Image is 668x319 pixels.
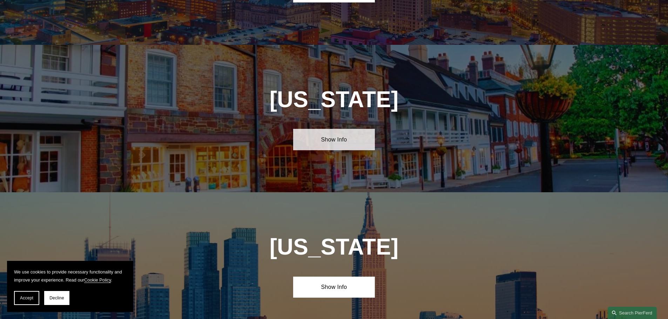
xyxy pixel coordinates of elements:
a: Show Info [293,277,375,298]
h1: [US_STATE] [232,234,436,260]
a: Search this site [608,307,657,319]
p: We use cookies to provide necessary functionality and improve your experience. Read our . [14,268,126,284]
span: Accept [20,296,33,300]
a: Cookie Policy [84,277,111,283]
button: Accept [14,291,39,305]
button: Decline [44,291,69,305]
span: Decline [49,296,64,300]
section: Cookie banner [7,261,133,312]
h1: [US_STATE] [232,87,436,112]
a: Show Info [293,129,375,150]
